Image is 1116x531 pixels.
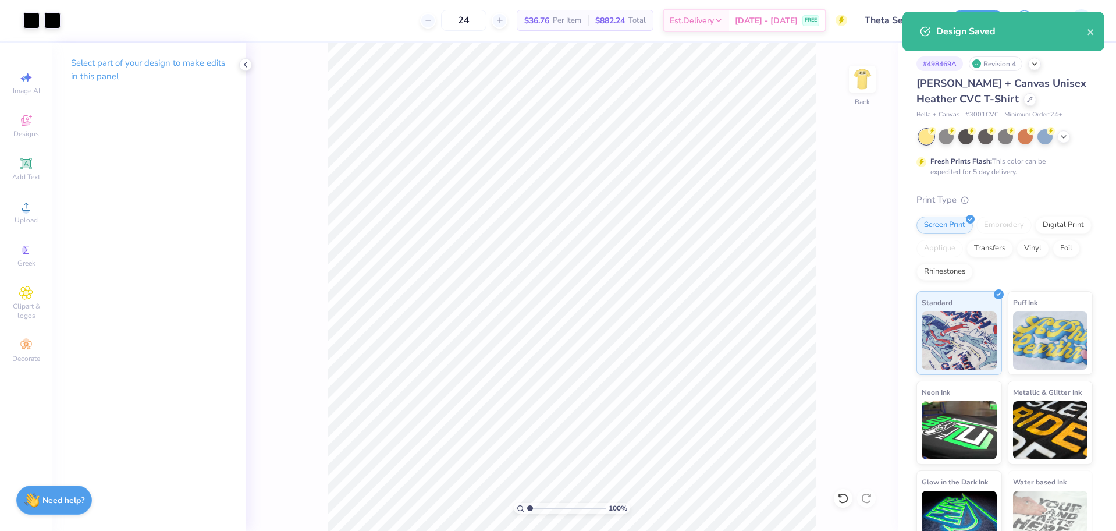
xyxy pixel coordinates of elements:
[916,110,959,120] span: Bella + Canvas
[856,9,941,32] input: Untitled Design
[916,263,973,281] div: Rhinestones
[916,56,963,71] div: # 498469A
[628,15,646,27] span: Total
[1013,476,1067,488] span: Water based Ink
[922,296,952,309] span: Standard
[595,15,625,27] span: $882.24
[851,68,874,91] img: Back
[1004,110,1062,120] span: Minimum Order: 24 +
[922,476,988,488] span: Glow in the Dark Ink
[922,401,997,459] img: Neon Ink
[17,259,35,268] span: Greek
[12,172,40,182] span: Add Text
[930,156,1074,177] div: This color can be expedited for 5 day delivery.
[13,86,40,95] span: Image AI
[936,24,1087,38] div: Design Saved
[965,110,998,120] span: # 3001CVC
[969,56,1022,71] div: Revision 4
[13,129,39,139] span: Designs
[916,240,963,257] div: Applique
[1013,296,1037,309] span: Puff Ink
[6,302,47,320] span: Clipart & logos
[1013,311,1088,370] img: Puff Ink
[609,503,627,514] span: 100 %
[15,215,38,225] span: Upload
[1013,401,1088,459] img: Metallic & Glitter Ink
[524,15,549,27] span: $36.76
[670,15,714,27] span: Est. Delivery
[976,217,1032,234] div: Embroidery
[441,10,486,31] input: – –
[1017,240,1049,257] div: Vinyl
[1053,240,1080,257] div: Foil
[1013,386,1082,398] span: Metallic & Glitter Ink
[12,354,40,363] span: Decorate
[855,97,870,107] div: Back
[922,386,950,398] span: Neon Ink
[966,240,1013,257] div: Transfers
[922,311,997,370] img: Standard
[916,76,1086,106] span: [PERSON_NAME] + Canvas Unisex Heather CVC T-Shirt
[916,193,1093,207] div: Print Type
[553,15,581,27] span: Per Item
[1035,217,1092,234] div: Digital Print
[71,56,227,83] p: Select part of your design to make edits in this panel
[805,16,817,24] span: FREE
[42,495,84,506] strong: Need help?
[916,217,973,234] div: Screen Print
[735,15,798,27] span: [DATE] - [DATE]
[930,157,992,166] strong: Fresh Prints Flash:
[1087,24,1095,38] button: close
